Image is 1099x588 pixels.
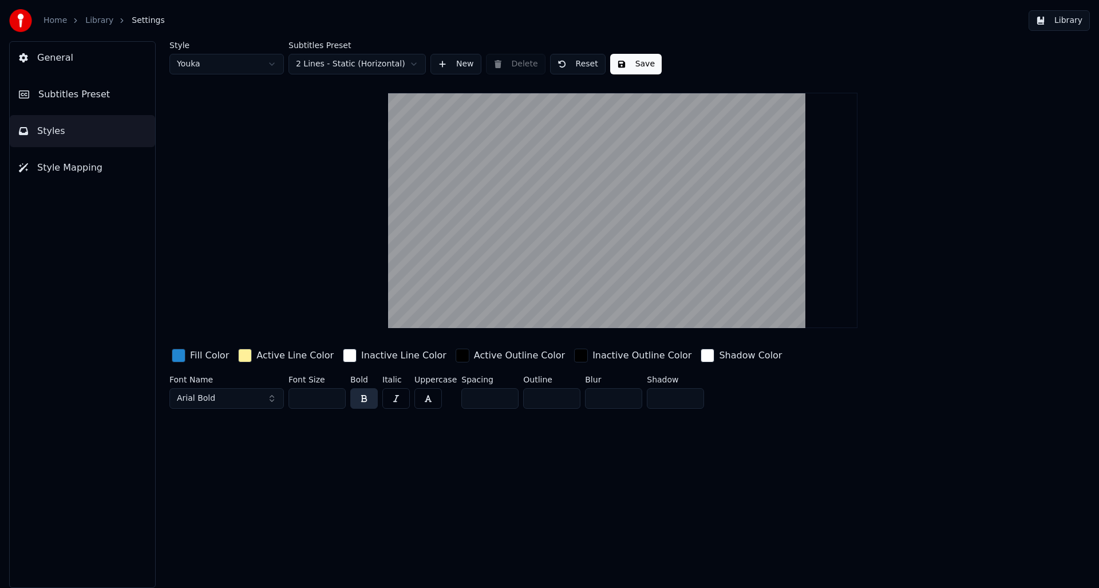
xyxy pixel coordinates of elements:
[719,349,782,362] div: Shadow Color
[382,376,410,384] label: Italic
[85,15,113,26] a: Library
[414,376,457,384] label: Uppercase
[288,41,426,49] label: Subtitles Preset
[9,9,32,32] img: youka
[10,152,155,184] button: Style Mapping
[474,349,565,362] div: Active Outline Color
[10,78,155,111] button: Subtitles Preset
[1029,10,1090,31] button: Library
[430,54,481,74] button: New
[236,346,336,365] button: Active Line Color
[190,349,229,362] div: Fill Color
[610,54,662,74] button: Save
[585,376,642,384] label: Blur
[461,376,519,384] label: Spacing
[10,42,155,74] button: General
[341,346,449,365] button: Inactive Line Color
[592,349,691,362] div: Inactive Outline Color
[177,393,215,404] span: Arial Bold
[169,376,284,384] label: Font Name
[44,15,67,26] a: Home
[169,346,231,365] button: Fill Color
[37,161,102,175] span: Style Mapping
[38,88,110,101] span: Subtitles Preset
[169,41,284,49] label: Style
[288,376,346,384] label: Font Size
[572,346,694,365] button: Inactive Outline Color
[44,15,165,26] nav: breadcrumb
[10,115,155,147] button: Styles
[37,124,65,138] span: Styles
[350,376,378,384] label: Bold
[37,51,73,65] span: General
[132,15,164,26] span: Settings
[550,54,606,74] button: Reset
[256,349,334,362] div: Active Line Color
[698,346,784,365] button: Shadow Color
[647,376,704,384] label: Shadow
[453,346,567,365] button: Active Outline Color
[361,349,446,362] div: Inactive Line Color
[523,376,580,384] label: Outline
